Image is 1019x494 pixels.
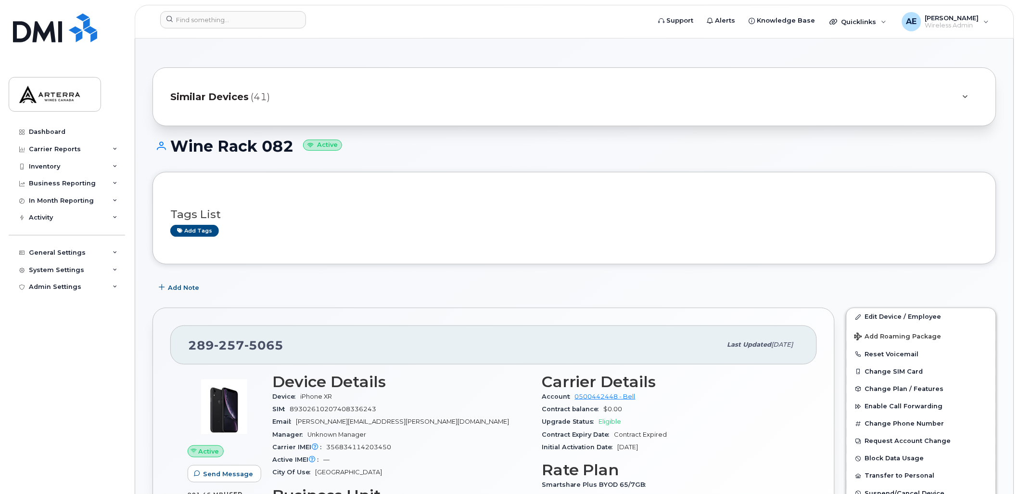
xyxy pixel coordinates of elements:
[214,338,244,352] span: 257
[542,373,800,390] h3: Carrier Details
[170,208,979,221] h3: Tags List
[847,380,996,398] button: Change Plan / Features
[170,225,219,237] a: Add tags
[847,432,996,450] button: Request Account Change
[847,363,996,380] button: Change SIM Card
[542,461,800,479] h3: Rate Plan
[847,450,996,467] button: Block Data Usage
[618,443,638,451] span: [DATE]
[599,418,622,425] span: Eligible
[300,393,332,400] span: iPhone XR
[315,468,382,476] span: [GEOGRAPHIC_DATA]
[153,138,996,155] h1: Wine Rack 082
[542,393,575,400] span: Account
[542,443,618,451] span: Initial Activation Date
[272,443,326,451] span: Carrier IMEI
[865,403,943,410] span: Enable Call Forwarding
[303,140,342,151] small: Active
[542,481,651,488] span: Smartshare Plus BYOD 65/7GB
[323,456,330,463] span: —
[188,338,283,352] span: 289
[614,431,667,438] span: Contract Expired
[199,447,219,456] span: Active
[847,346,996,363] button: Reset Voicemail
[203,469,253,479] span: Send Message
[854,333,942,342] span: Add Roaming Package
[542,418,599,425] span: Upgrade Status
[847,326,996,346] button: Add Roaming Package
[307,431,366,438] span: Unknown Manager
[272,418,296,425] span: Email
[170,90,249,104] span: Similar Devices
[153,279,207,296] button: Add Note
[272,431,307,438] span: Manager
[542,431,614,438] span: Contract Expiry Date
[865,385,944,392] span: Change Plan / Features
[168,283,199,292] span: Add Note
[272,405,290,413] span: SIM
[542,405,604,413] span: Contract balance
[575,393,636,400] a: 0500442448 - Bell
[604,405,623,413] span: $0.00
[272,468,315,476] span: City Of Use
[272,456,323,463] span: Active IMEI
[296,418,509,425] span: [PERSON_NAME][EMAIL_ADDRESS][PERSON_NAME][DOMAIN_NAME]
[272,393,300,400] span: Device
[847,308,996,325] a: Edit Device / Employee
[188,465,261,482] button: Send Message
[272,373,530,390] h3: Device Details
[772,341,793,348] span: [DATE]
[290,405,376,413] span: 89302610207408336243
[244,338,283,352] span: 5065
[727,341,772,348] span: Last updated
[326,443,391,451] span: 356834114203450
[847,398,996,415] button: Enable Call Forwarding
[251,90,270,104] span: (41)
[847,467,996,484] button: Transfer to Personal
[847,415,996,432] button: Change Phone Number
[195,378,253,436] img: image20231002-3703462-u8y6nc.jpeg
